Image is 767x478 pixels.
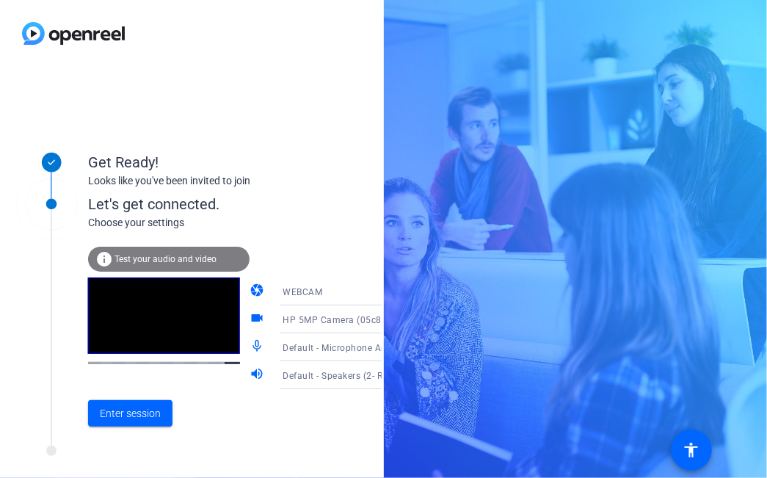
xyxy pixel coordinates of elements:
[88,173,382,189] div: Looks like you've been invited to join
[88,151,382,173] div: Get Ready!
[250,283,267,300] mat-icon: camera
[283,314,407,325] span: HP 5MP Camera (05c8:082f)
[114,254,217,264] span: Test your audio and video
[250,338,267,356] mat-icon: mic_none
[683,441,700,459] mat-icon: accessibility
[100,406,161,421] span: Enter session
[88,215,412,231] div: Choose your settings
[250,311,267,328] mat-icon: videocam
[88,193,412,215] div: Let's get connected.
[95,250,113,268] mat-icon: info
[250,366,267,384] mat-icon: volume_up
[88,400,172,427] button: Enter session
[283,341,658,353] span: Default - Microphone Array (2- Intel® Smart Sound Technology for Digital Microphones)
[283,287,322,297] span: WEBCAM
[283,369,451,381] span: Default - Speakers (2- Realtek(R) Audio)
